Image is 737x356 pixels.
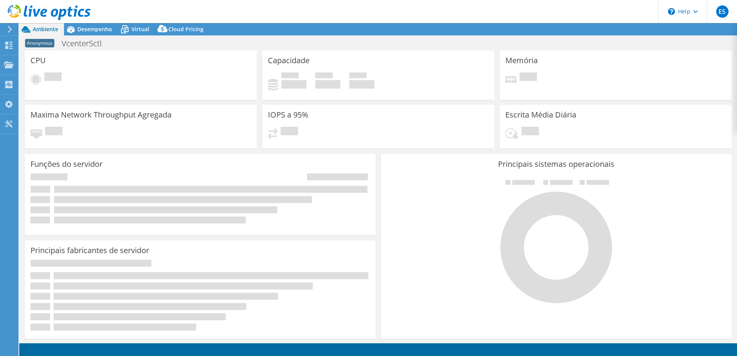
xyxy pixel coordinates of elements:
[505,56,538,65] h3: Memória
[387,160,726,168] h3: Principais sistemas operacionais
[281,80,306,89] h4: 0 GiB
[58,39,114,48] h1: VcenterSctl
[315,72,333,80] span: Disponível
[268,111,308,119] h3: IOPS a 95%
[30,56,46,65] h3: CPU
[349,72,367,80] span: Total
[281,127,298,137] span: Pendente
[30,111,172,119] h3: Maxima Network Throughput Agregada
[505,111,576,119] h3: Escrita Média Diária
[168,25,204,33] span: Cloud Pricing
[668,8,675,15] svg: \n
[716,5,729,18] span: ES
[349,80,374,89] h4: 0 GiB
[268,56,310,65] h3: Capacidade
[30,160,103,168] h3: Funções do servidor
[77,25,112,33] span: Desempenho
[281,72,299,80] span: Usado
[30,246,149,255] h3: Principais fabricantes de servidor
[33,25,58,33] span: Ambiente
[131,25,149,33] span: Virtual
[45,127,62,137] span: Pendente
[522,127,539,137] span: Pendente
[25,39,54,47] span: Anonymous
[44,72,62,83] span: Pendente
[315,80,340,89] h4: 0 GiB
[520,72,537,83] span: Pendente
